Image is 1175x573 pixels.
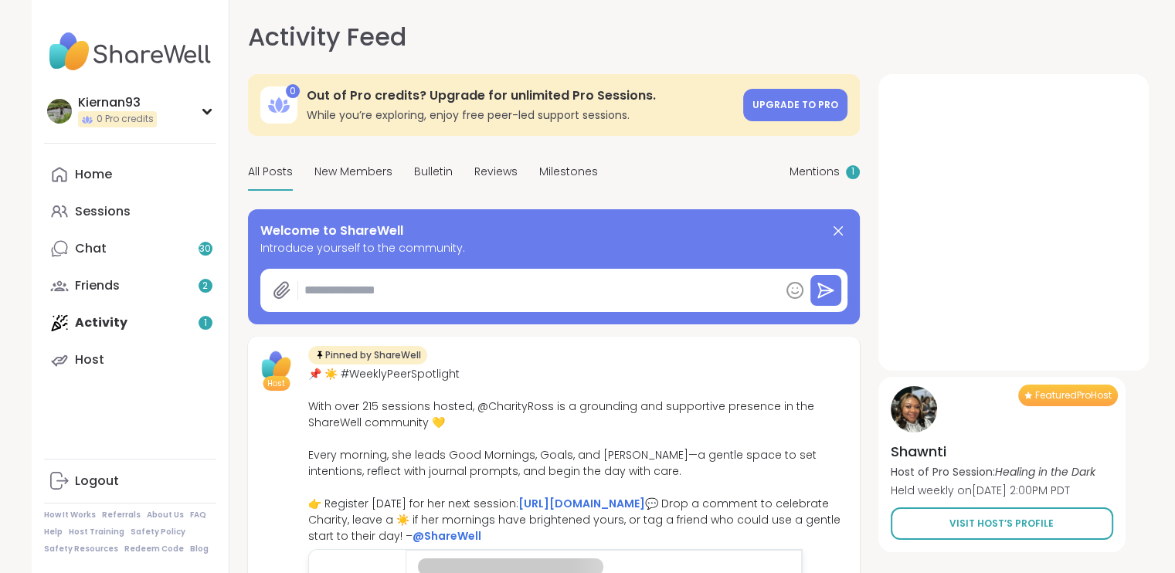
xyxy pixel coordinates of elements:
[891,464,1095,480] p: Host of Pro Session:
[75,166,112,183] div: Home
[891,507,1113,540] a: Visit Host’s Profile
[790,164,840,180] span: Mentions
[267,378,285,389] span: Host
[851,165,854,178] span: 1
[995,464,1095,480] i: Healing in the Dark
[75,240,107,257] div: Chat
[308,346,427,364] div: Pinned by ShareWell
[260,240,847,256] span: Introduce yourself to the community.
[69,527,124,537] a: Host Training
[124,544,184,554] a: Redeem Code
[743,89,847,121] a: Upgrade to Pro
[260,222,403,240] span: Welcome to ShareWell
[44,193,216,230] a: Sessions
[414,164,453,180] span: Bulletin
[147,510,184,520] a: About Us
[257,346,296,385] img: ShareWell
[75,203,131,220] div: Sessions
[44,25,216,79] img: ShareWell Nav Logo
[44,341,216,378] a: Host
[131,527,185,537] a: Safety Policy
[307,107,734,123] h3: While you’re exploring, enjoy free peer-led support sessions.
[474,164,518,180] span: Reviews
[949,517,1054,531] span: Visit Host’s Profile
[75,277,120,294] div: Friends
[539,164,598,180] span: Milestones
[44,463,216,500] a: Logout
[75,473,119,490] div: Logout
[752,98,838,111] span: Upgrade to Pro
[75,351,104,368] div: Host
[190,510,206,520] a: FAQ
[44,544,118,554] a: Safety Resources
[190,544,209,554] a: Blog
[891,442,1095,461] h4: Shawnti
[44,510,96,520] a: How It Works
[102,510,141,520] a: Referrals
[47,99,72,124] img: Kiernan93
[248,164,293,180] span: All Posts
[308,366,851,544] div: 📌 ☀️ #WeeklyPeerSpotlight With over 215 sessions hosted, @CharityRoss is a grounding and supporti...
[202,280,208,293] span: 2
[44,527,63,537] a: Help
[891,386,937,432] img: Shawnti
[248,19,406,56] h1: Activity Feed
[1035,389,1112,402] span: Featured Pro Host
[286,84,300,98] div: 0
[413,528,481,544] a: @ShareWell
[518,496,645,511] a: [URL][DOMAIN_NAME]
[44,230,216,267] a: Chat30
[314,164,392,180] span: New Members
[78,94,157,111] div: Kiernan93
[891,483,1095,498] p: Held weekly on [DATE] 2:00PM PDT
[97,113,154,126] span: 0 Pro credits
[307,87,734,104] h3: Out of Pro credits? Upgrade for unlimited Pro Sessions.
[44,267,216,304] a: Friends2
[199,242,211,256] span: 30
[44,156,216,193] a: Home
